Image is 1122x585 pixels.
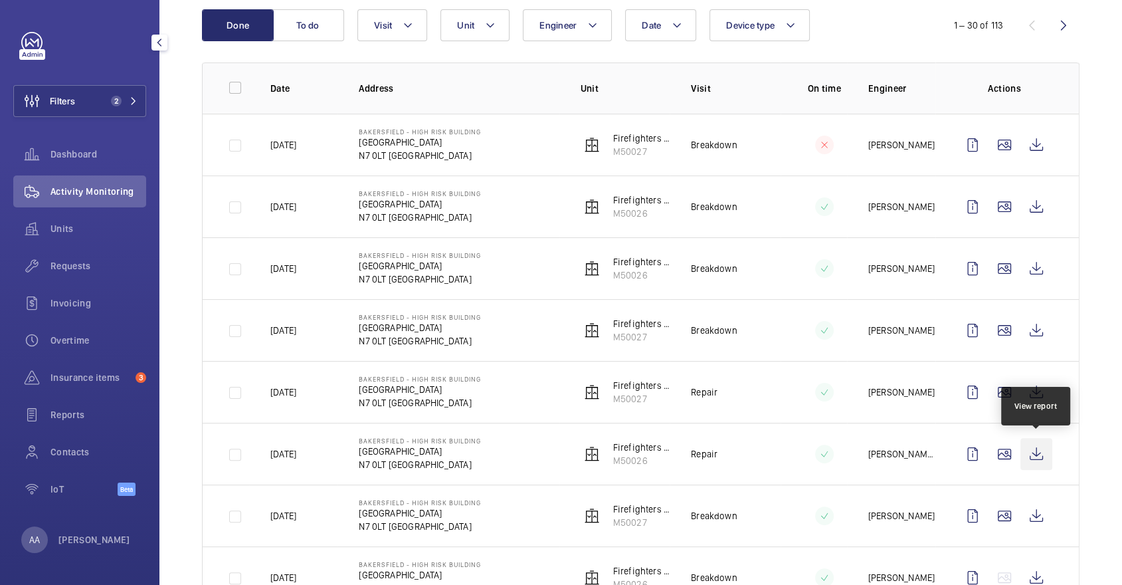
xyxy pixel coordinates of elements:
[50,148,146,161] span: Dashboard
[868,509,935,523] p: [PERSON_NAME]
[359,499,481,507] p: Bakersfield - High Risk Building
[584,508,600,524] img: elevator.svg
[954,19,1003,32] div: 1 – 30 of 113
[584,199,600,215] img: elevator.svg
[272,9,344,41] button: To do
[50,408,146,421] span: Reports
[613,379,670,392] p: Firefighters - EPL Passenger Lift No 2
[523,9,612,41] button: Engineer
[13,85,146,117] button: Filters2
[613,503,670,516] p: Firefighters - EPL Passenger Lift No 2
[584,261,600,277] img: elevator.svg
[359,273,481,286] p: N7 0LT [GEOGRAPHIC_DATA]
[359,197,481,211] p: [GEOGRAPHIC_DATA]
[957,82,1052,95] p: Actions
[50,94,75,108] span: Filters
[1014,400,1058,412] div: View report
[613,207,670,220] p: M50026
[691,571,737,584] p: Breakdown
[802,82,847,95] p: On time
[50,334,146,347] span: Overtime
[613,269,670,282] p: M50026
[270,262,296,275] p: [DATE]
[691,386,717,399] p: Repair
[270,324,296,337] p: [DATE]
[613,564,670,578] p: Firefighters - EPL Passenger Lift No 1
[359,396,481,409] p: N7 0LT [GEOGRAPHIC_DATA]
[50,445,146,459] span: Contacts
[613,392,670,406] p: M50027
[539,20,577,31] span: Engineer
[359,82,559,95] p: Address
[359,149,481,162] p: N7 0LT [GEOGRAPHIC_DATA]
[359,437,481,445] p: Bakersfield - High Risk Building
[270,386,296,399] p: [DATE]
[868,138,935,152] p: [PERSON_NAME]
[691,82,781,95] p: Visit
[359,568,481,582] p: [GEOGRAPHIC_DATA]
[359,251,481,259] p: Bakersfield - High Risk Building
[111,96,122,106] span: 2
[613,330,670,344] p: M50027
[613,193,670,207] p: Firefighters - EPL Passenger Lift No 1
[359,458,481,471] p: N7 0LT [GEOGRAPHIC_DATA]
[50,185,146,198] span: Activity Monitoring
[359,189,481,197] p: Bakersfield - High Risk Building
[691,138,737,152] p: Breakdown
[613,255,670,269] p: Firefighters - EPL Passenger Lift No 1
[457,20,474,31] span: Unit
[50,371,130,384] span: Insurance items
[359,383,481,396] p: [GEOGRAPHIC_DATA]
[359,259,481,273] p: [GEOGRAPHIC_DATA]
[359,445,481,458] p: [GEOGRAPHIC_DATA]
[50,483,118,496] span: IoT
[359,211,481,224] p: N7 0LT [GEOGRAPHIC_DATA]
[359,334,481,348] p: N7 0LT [GEOGRAPHIC_DATA]
[359,520,481,533] p: N7 0LT [GEOGRAPHIC_DATA]
[270,138,296,152] p: [DATE]
[691,509,737,523] p: Breakdown
[613,454,670,467] p: M50026
[642,20,661,31] span: Date
[613,132,670,145] p: Firefighters - EPL Passenger Lift No 2
[357,9,427,41] button: Visit
[613,317,670,330] p: Firefighters - EPL Passenger Lift No 2
[868,386,935,399] p: [PERSON_NAME]
[584,446,600,462] img: elevator.svg
[584,137,600,153] img: elevator.svg
[50,296,146,310] span: Invoicing
[691,447,717,461] p: Repair
[726,20,775,31] span: Device type
[50,259,146,273] span: Requests
[868,571,935,584] p: [PERSON_NAME]
[270,200,296,213] p: [DATE]
[359,313,481,321] p: Bakersfield - High Risk Building
[50,222,146,235] span: Units
[613,441,670,454] p: Firefighters - EPL Passenger Lift No 1
[359,560,481,568] p: Bakersfield - High Risk Building
[691,200,737,213] p: Breakdown
[359,136,481,149] p: [GEOGRAPHIC_DATA]
[29,533,40,546] p: AA
[625,9,696,41] button: Date
[691,262,737,275] p: Breakdown
[270,82,337,95] p: Date
[118,483,136,496] span: Beta
[270,509,296,523] p: [DATE]
[868,82,935,95] p: Engineer
[613,145,670,158] p: M50027
[581,82,670,95] p: Unit
[584,384,600,400] img: elevator.svg
[359,128,481,136] p: Bakersfield - High Risk Building
[136,372,146,383] span: 3
[202,9,274,41] button: Done
[868,324,935,337] p: [PERSON_NAME]
[359,321,481,334] p: [GEOGRAPHIC_DATA]
[868,200,935,213] p: [PERSON_NAME]
[868,262,935,275] p: [PERSON_NAME]
[584,322,600,338] img: elevator.svg
[374,20,392,31] span: Visit
[691,324,737,337] p: Breakdown
[270,447,296,461] p: [DATE]
[709,9,810,41] button: Device type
